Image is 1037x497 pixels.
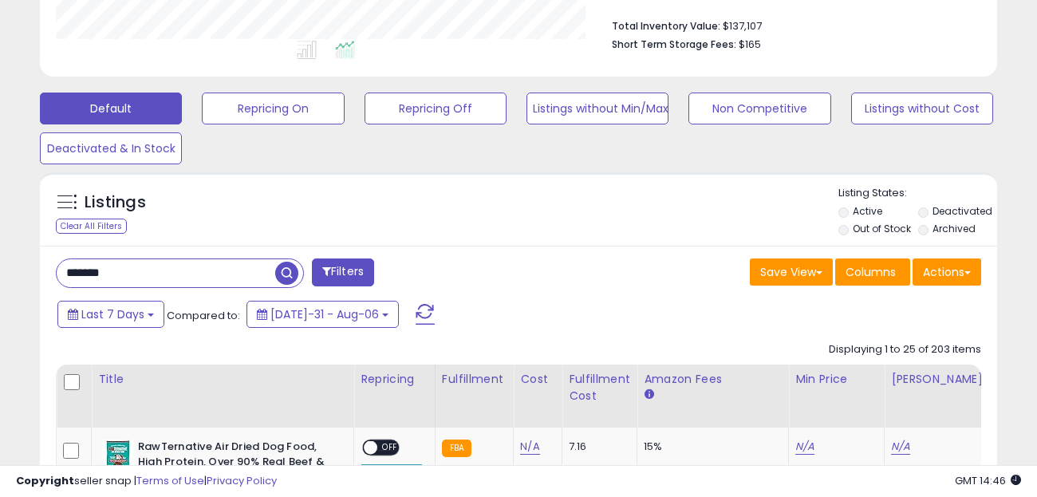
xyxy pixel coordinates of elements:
li: $137,107 [612,15,969,34]
div: Title [98,371,347,388]
b: Total Inventory Value: [612,19,720,33]
a: Terms of Use [136,473,204,488]
div: seller snap | | [16,474,277,489]
div: Amazon Fees [644,371,782,388]
a: Privacy Policy [207,473,277,488]
div: Fulfillment Cost [569,371,630,404]
div: Min Price [795,371,877,388]
button: Last 7 Days [57,301,164,328]
button: Actions [913,258,981,286]
div: Fulfillment [442,371,507,388]
div: 7.16 [569,440,625,454]
h5: Listings [85,191,146,214]
div: 15% [644,440,776,454]
div: Repricing [361,371,428,388]
label: Archived [933,222,976,235]
small: Amazon Fees. [644,388,653,402]
button: Listings without Cost [851,93,993,124]
div: Clear All Filters [56,219,127,234]
button: Repricing Off [365,93,507,124]
a: N/A [795,439,814,455]
a: N/A [891,439,910,455]
a: N/A [520,439,539,455]
span: $165 [739,37,761,52]
button: Listings without Min/Max [526,93,668,124]
button: Columns [835,258,910,286]
label: Out of Stock [853,222,911,235]
span: Columns [846,264,896,280]
img: 41tLAl8ZPZL._SL40_.jpg [102,440,134,471]
label: Active [853,204,882,218]
span: Compared to: [167,308,240,323]
button: Default [40,93,182,124]
div: Displaying 1 to 25 of 203 items [829,342,981,357]
b: Short Term Storage Fees: [612,37,736,51]
div: [PERSON_NAME] [891,371,986,388]
button: Deactivated & In Stock [40,132,182,164]
button: Filters [312,258,374,286]
button: Repricing On [202,93,344,124]
label: Deactivated [933,204,992,218]
button: Non Competitive [688,93,830,124]
strong: Copyright [16,473,74,488]
p: Listing States: [838,186,997,201]
div: Cost [520,371,555,388]
button: Save View [750,258,833,286]
span: 2025-08-14 14:46 GMT [955,473,1021,488]
small: FBA [442,440,471,457]
span: [DATE]-31 - Aug-06 [270,306,379,322]
button: [DATE]-31 - Aug-06 [246,301,399,328]
span: OFF [377,441,403,455]
span: Last 7 Days [81,306,144,322]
